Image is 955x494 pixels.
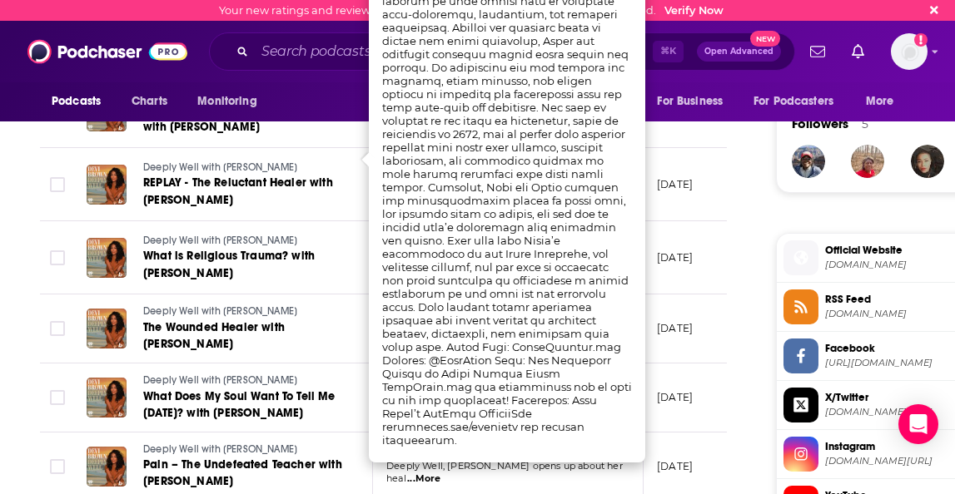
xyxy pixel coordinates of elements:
[891,33,928,70] img: User Profile
[197,90,256,113] span: Monitoring
[854,86,915,117] button: open menu
[657,90,723,113] span: For Business
[143,319,343,353] a: The Wounded Healer with [PERSON_NAME]
[143,457,343,490] a: Pain – The Undefeated Teacher with [PERSON_NAME]
[50,321,65,336] span: Toggle select row
[891,33,928,70] button: Show profile menu
[143,373,343,388] a: Deeply Well with [PERSON_NAME]
[52,90,101,113] span: Podcasts
[143,234,343,249] a: Deeply Well with [PERSON_NAME]
[697,42,781,62] button: Open AdvancedNew
[792,145,825,178] img: newsletters4wendy
[792,116,848,131] span: Followers
[803,37,832,66] a: Show notifications dropdown
[898,404,938,444] div: Open Intercom Messenger
[143,305,297,317] span: Deeply Well with [PERSON_NAME]
[143,388,343,422] a: What Does My Soul Want To Tell Me [DATE]? with [PERSON_NAME]
[132,90,167,113] span: Charts
[143,161,343,175] a: Deeply Well with [PERSON_NAME]
[386,460,623,485] span: Deeply Well, [PERSON_NAME] opens up about her heal
[845,37,871,66] a: Show notifications dropdown
[653,41,684,62] span: ⌘ K
[186,86,278,117] button: open menu
[704,47,773,56] span: Open Advanced
[50,250,65,265] span: Toggle select row
[862,116,868,131] div: 5
[750,31,780,47] span: New
[657,390,693,404] p: [DATE]
[911,145,944,178] img: Dlarae80
[143,249,315,279] span: What is Religious Trauma? with [PERSON_NAME]
[657,321,693,335] p: [DATE]
[40,86,122,117] button: open menu
[657,250,693,264] p: [DATE]
[657,459,693,473] p: [DATE]
[255,38,653,65] input: Search podcasts, credits, & more...
[657,177,693,191] p: [DATE]
[143,389,336,420] span: What Does My Soul Want To Tell Me [DATE]? with [PERSON_NAME]
[143,443,297,455] span: Deeply Well with [PERSON_NAME]
[143,304,343,319] a: Deeply Well with [PERSON_NAME]
[143,102,336,133] span: Surprise Me [DEMOGRAPHIC_DATA] with [PERSON_NAME]
[143,175,343,208] a: REPLAY - The Reluctant Healer with [PERSON_NAME]
[143,161,297,173] span: Deeply Well with [PERSON_NAME]
[743,86,858,117] button: open menu
[891,33,928,70] span: Logged in as robin.richardson
[50,177,65,192] span: Toggle select row
[121,86,177,117] a: Charts
[914,33,928,47] svg: Email not verified
[851,145,884,178] img: wendynwms
[754,90,833,113] span: For Podcasters
[645,86,744,117] button: open menu
[143,175,333,206] span: REPLAY - The Reluctant Healer with [PERSON_NAME]
[407,472,440,486] span: ...More
[50,390,65,405] span: Toggle select row
[143,457,342,488] span: Pain – The Undefeated Teacher with [PERSON_NAME]
[143,248,343,281] a: What is Religious Trauma? with [PERSON_NAME]
[664,4,724,17] a: Verify Now
[866,90,894,113] span: More
[143,442,343,457] a: Deeply Well with [PERSON_NAME]
[143,374,297,386] span: Deeply Well with [PERSON_NAME]
[50,459,65,474] span: Toggle select row
[143,235,297,246] span: Deeply Well with [PERSON_NAME]
[209,32,795,71] div: Search podcasts, credits, & more...
[143,320,285,351] span: The Wounded Healer with [PERSON_NAME]
[219,4,724,17] div: Your new ratings and reviews will not be shown publicly until your email is verified.
[27,36,187,67] img: Podchaser - Follow, Share and Rate Podcasts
